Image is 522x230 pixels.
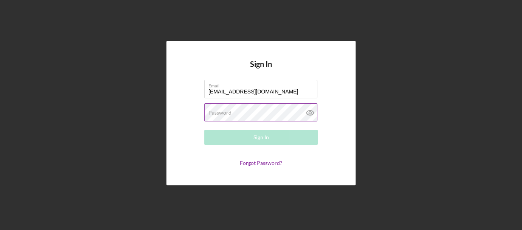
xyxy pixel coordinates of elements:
[208,80,317,89] label: Email
[250,60,272,80] h4: Sign In
[208,110,231,116] label: Password
[253,130,269,145] div: Sign In
[204,130,318,145] button: Sign In
[240,160,282,166] a: Forgot Password?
